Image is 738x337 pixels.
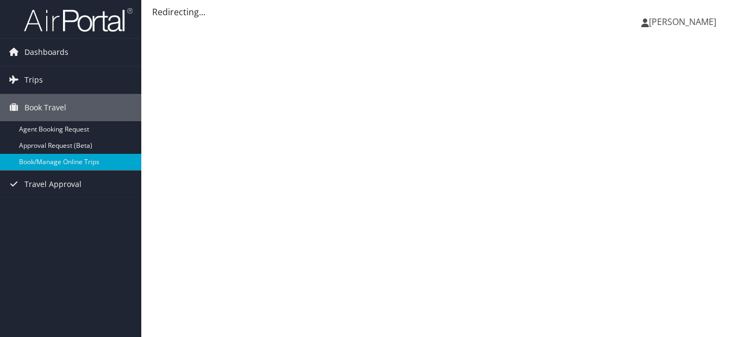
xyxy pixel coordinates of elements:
span: Trips [24,66,43,93]
span: Dashboards [24,39,68,66]
div: Redirecting... [152,5,727,18]
img: airportal-logo.png [24,7,133,33]
span: Travel Approval [24,171,82,198]
span: [PERSON_NAME] [649,16,716,28]
a: [PERSON_NAME] [641,5,727,38]
span: Book Travel [24,94,66,121]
